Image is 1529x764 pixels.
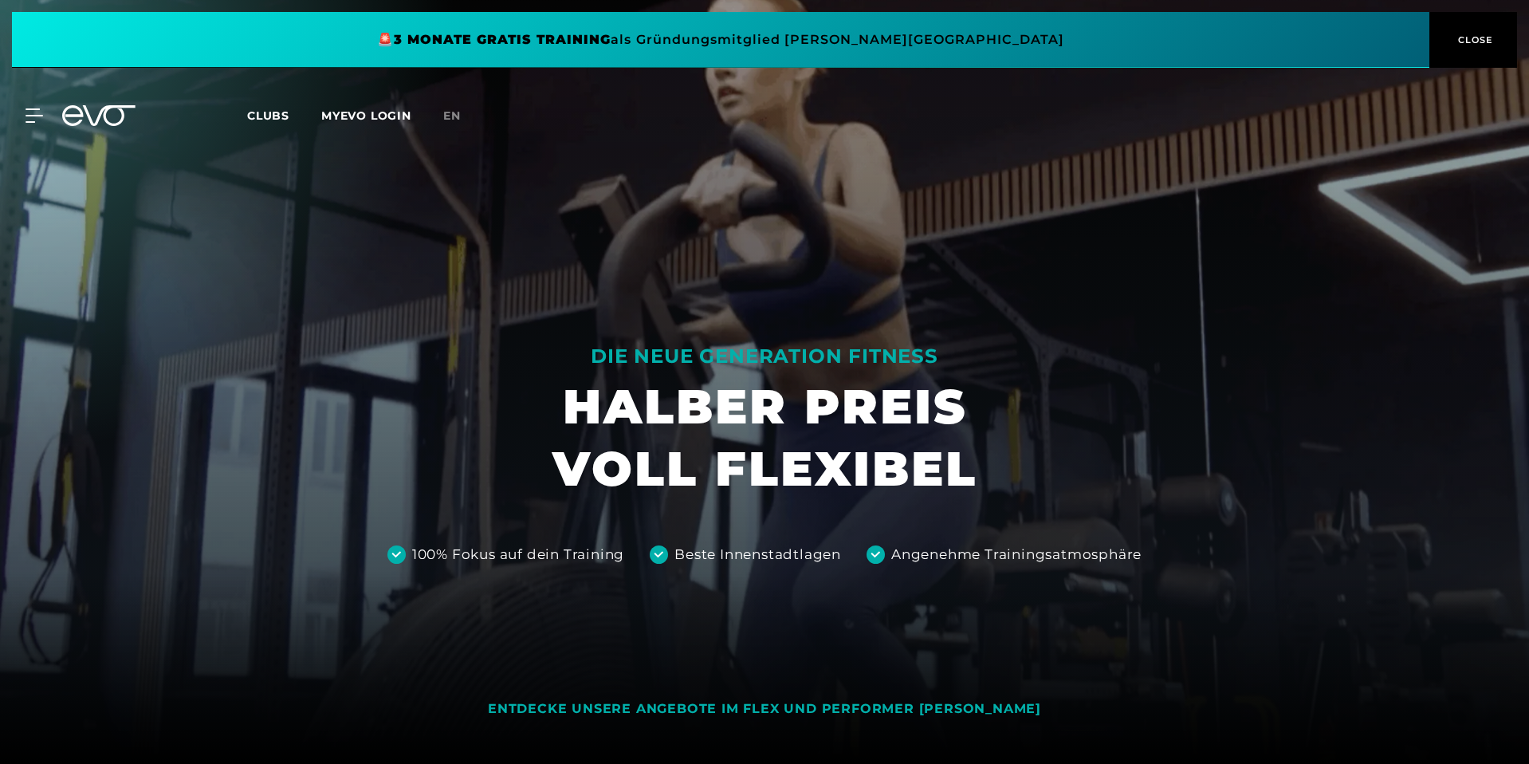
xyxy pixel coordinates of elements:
div: ENTDECKE UNSERE ANGEBOTE IM FLEX UND PERFORMER [PERSON_NAME] [488,701,1041,718]
div: DIE NEUE GENERATION FITNESS [552,344,977,369]
a: en [443,107,480,125]
div: 100% Fokus auf dein Training [412,545,624,565]
span: Clubs [247,108,289,123]
span: CLOSE [1454,33,1493,47]
h1: HALBER PREIS VOLL FLEXIBEL [552,376,977,500]
a: MYEVO LOGIN [321,108,411,123]
div: Angenehme Trainingsatmosphäre [891,545,1142,565]
a: Clubs [247,108,321,123]
span: en [443,108,461,123]
button: CLOSE [1429,12,1517,68]
div: Beste Innenstadtlagen [674,545,841,565]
